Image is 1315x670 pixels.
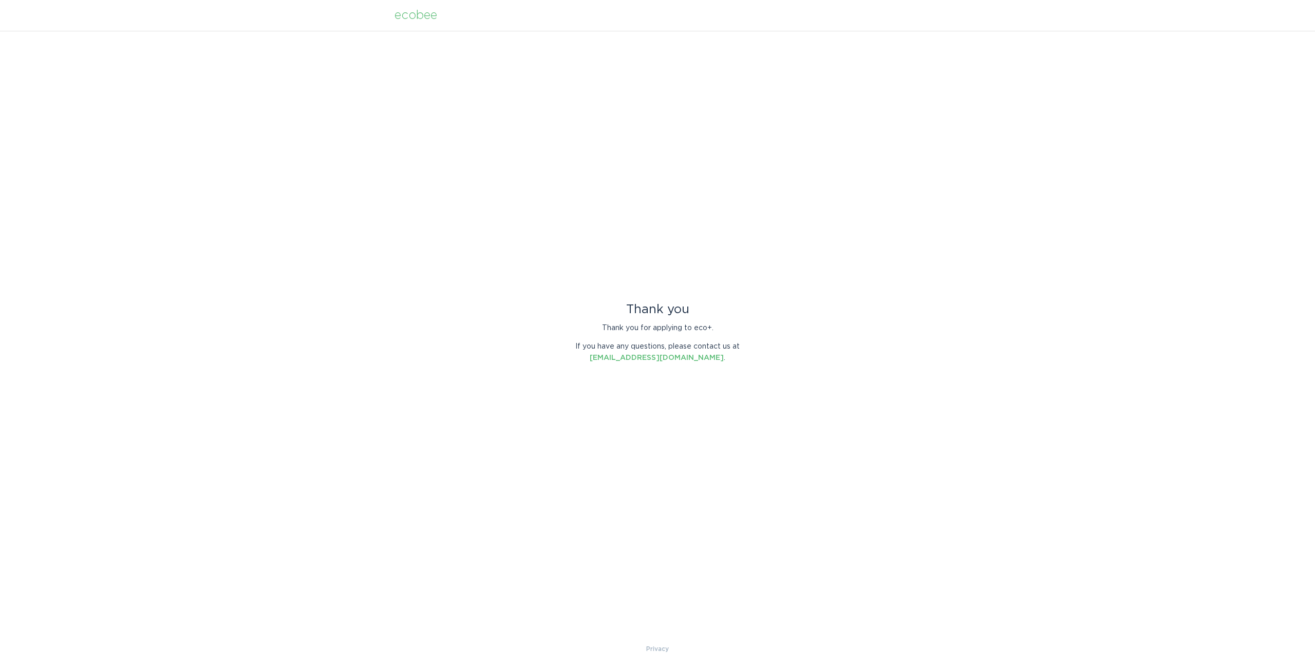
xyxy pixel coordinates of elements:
[568,304,747,315] div: Thank you
[394,10,437,21] div: ecobee
[568,341,747,363] p: If you have any questions, please contact us at .
[568,322,747,334] p: Thank you for applying to eco+.
[646,643,669,655] a: Privacy Policy & Terms of Use
[590,354,724,361] a: [EMAIL_ADDRESS][DOMAIN_NAME]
